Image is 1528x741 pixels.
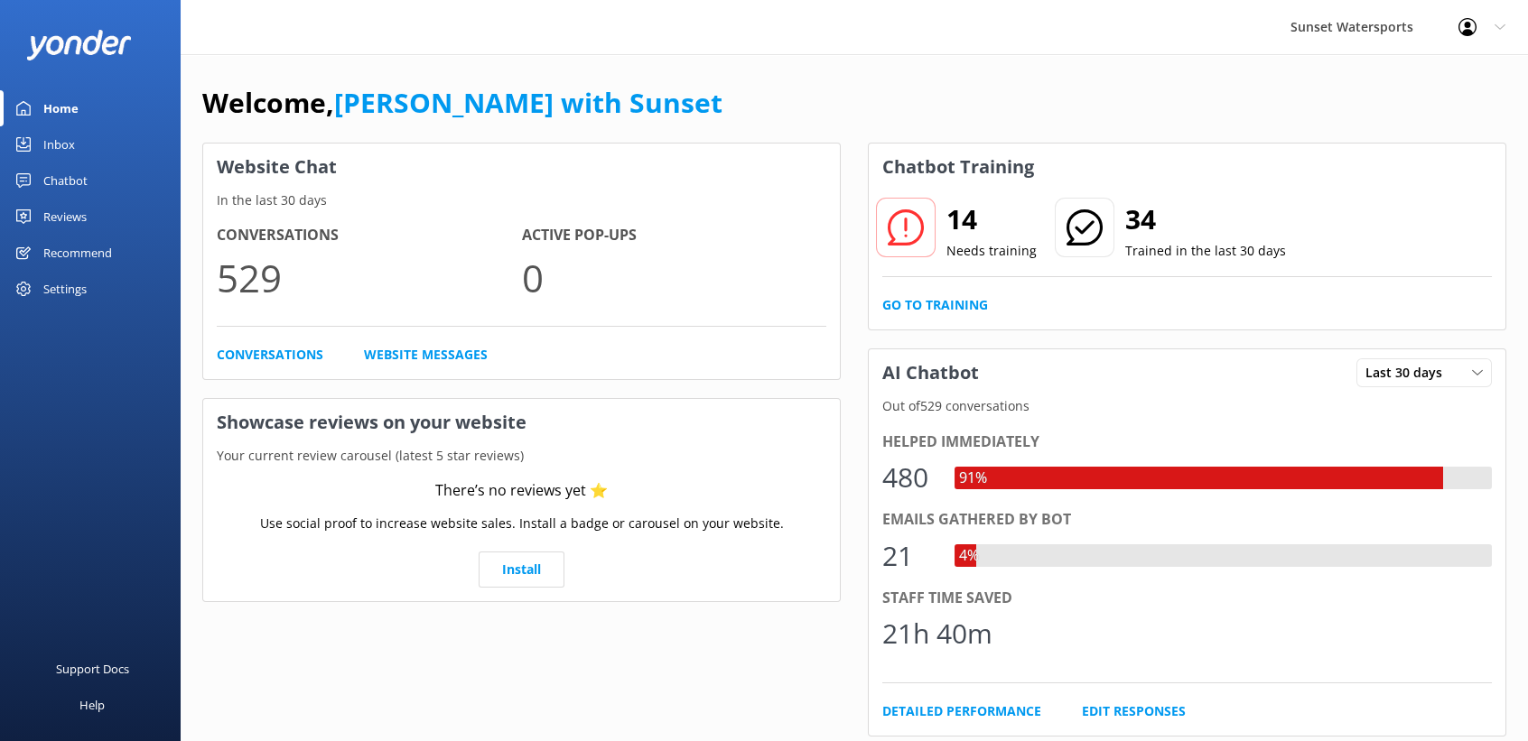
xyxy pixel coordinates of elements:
a: Go to Training [882,295,988,315]
div: 4% [955,544,983,568]
a: Conversations [217,345,323,365]
h3: Showcase reviews on your website [203,399,840,446]
div: Inbox [43,126,75,162]
p: Use social proof to increase website sales. Install a badge or carousel on your website. [260,514,784,533]
h3: Chatbot Training [869,144,1048,190]
a: Detailed Performance [882,701,1041,721]
div: Home [43,90,79,126]
p: Out of 529 conversations [869,396,1505,416]
p: In the last 30 days [203,190,840,210]
div: There’s no reviews yet ⭐ [435,479,608,503]
div: 21h 40m [882,612,992,655]
div: 91% [955,467,992,490]
div: Help [79,687,105,723]
img: yonder-white-logo.png [27,30,131,60]
h4: Active Pop-ups [522,224,827,247]
div: Helped immediately [882,431,1492,454]
a: Install [479,551,564,588]
p: Trained in the last 30 days [1125,241,1286,261]
div: Staff time saved [882,587,1492,610]
p: Your current review carousel (latest 5 star reviews) [203,446,840,466]
div: Chatbot [43,162,88,199]
p: 0 [522,247,827,308]
div: Settings [43,271,87,307]
h1: Welcome, [202,81,722,125]
span: Last 30 days [1365,363,1453,383]
h4: Conversations [217,224,522,247]
p: 529 [217,247,522,308]
div: Support Docs [56,651,129,687]
h2: 14 [946,198,1037,241]
a: Edit Responses [1082,701,1186,721]
h3: AI Chatbot [869,349,992,396]
h2: 34 [1125,198,1286,241]
div: 21 [882,534,936,578]
div: Reviews [43,199,87,235]
div: Emails gathered by bot [882,508,1492,532]
a: Website Messages [364,345,488,365]
div: Recommend [43,235,112,271]
h3: Website Chat [203,144,840,190]
p: Needs training [946,241,1037,261]
div: 480 [882,456,936,499]
a: [PERSON_NAME] with Sunset [334,84,722,121]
